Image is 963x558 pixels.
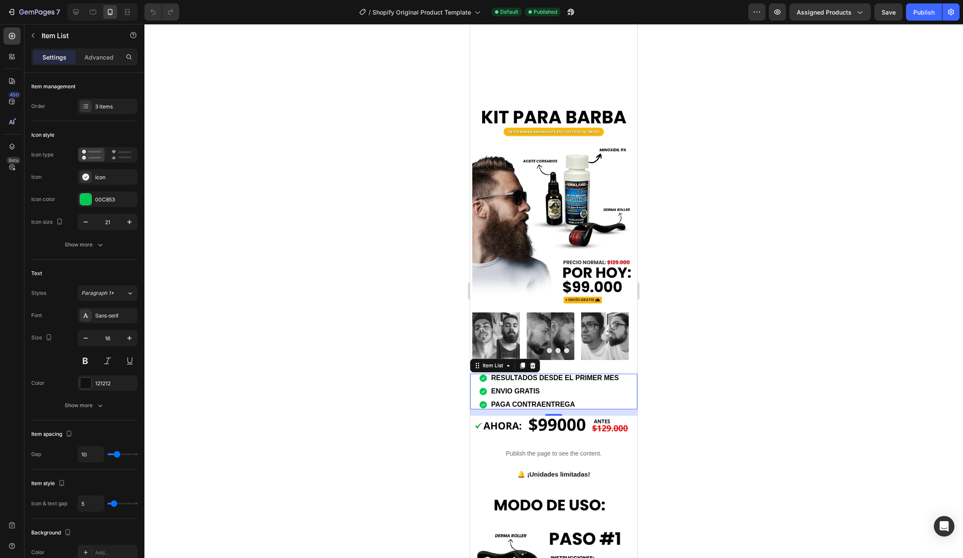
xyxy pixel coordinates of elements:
[31,549,45,556] div: Color
[31,398,138,413] button: Show more
[31,289,46,297] div: Styles
[78,447,104,462] input: Auto
[31,131,54,139] div: Icon style
[470,24,637,558] iframe: Design area
[534,8,557,16] span: Published
[42,30,114,41] p: Item List
[78,285,138,301] button: Paragraph 1*
[8,91,21,98] div: 450
[42,53,66,62] p: Settings
[6,157,21,164] div: Beta
[31,527,73,539] div: Background
[913,8,935,17] div: Publish
[31,83,75,90] div: Item management
[789,3,871,21] button: Assigned Products
[31,500,67,507] div: Icon & text gap
[78,496,104,511] input: Auto
[369,8,371,17] span: /
[882,9,896,16] span: Save
[65,240,105,249] div: Show more
[31,312,42,319] div: Font
[934,516,954,537] div: Open Intercom Messenger
[31,195,55,203] div: Icon color
[31,270,42,277] div: Text
[31,429,74,440] div: Item spacing
[31,332,54,344] div: Size
[95,103,135,111] div: 3 items
[56,7,60,17] p: 7
[31,237,138,252] button: Show more
[372,8,471,17] span: Shopify Original Product Template
[874,3,903,21] button: Save
[81,289,114,297] span: Paragraph 1*
[95,549,135,557] div: Add...
[95,380,135,387] div: 121212
[144,3,179,21] div: Undo/Redo
[31,151,54,159] div: Icon type
[95,174,135,181] div: Icon
[95,312,135,320] div: Sans-serif
[31,450,41,458] div: Gap
[906,3,942,21] button: Publish
[31,173,42,181] div: Icon
[95,196,135,204] div: 00C853
[31,379,45,387] div: Color
[797,8,852,17] span: Assigned Products
[3,3,64,21] button: 7
[65,401,105,410] div: Show more
[84,53,114,62] p: Advanced
[31,102,45,110] div: Order
[31,478,67,489] div: Item style
[500,8,518,16] span: Default
[31,216,65,228] div: Icon size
